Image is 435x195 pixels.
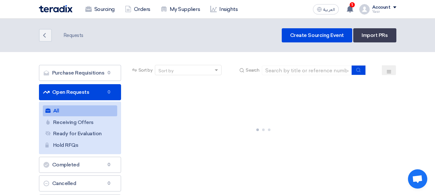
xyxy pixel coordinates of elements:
[138,67,153,74] span: Sort by
[43,140,117,151] a: Hold RFQs
[105,162,113,168] span: 0
[323,7,335,12] span: العربية
[372,5,391,10] div: Account
[39,84,121,100] a: Open Requests0
[313,4,339,14] button: العربية
[156,2,205,16] a: My Suppliers
[39,65,121,81] a: Purchase Requisitions0
[246,67,259,74] span: Search
[39,175,121,191] a: Cancelled0
[205,2,243,16] a: Insights
[120,2,156,16] a: Orders
[262,66,352,75] input: Search by title or reference number
[105,70,113,76] span: 0
[43,105,117,116] a: All
[105,89,113,95] span: 0
[62,32,83,39] span: Requests
[39,5,72,13] img: Teradix logo
[359,4,370,14] img: profile_test.png
[158,67,174,74] div: Sort by
[43,128,117,139] a: Ready for Evaluation
[282,28,352,42] a: Create Sourcing Event
[372,10,396,13] div: Yasir
[43,117,117,128] a: Receiving Offers
[353,28,396,42] a: Import PRs
[39,157,121,173] a: Completed0
[105,180,113,187] span: 0
[350,2,355,7] span: 1
[80,2,120,16] a: Sourcing
[408,169,427,189] a: Open chat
